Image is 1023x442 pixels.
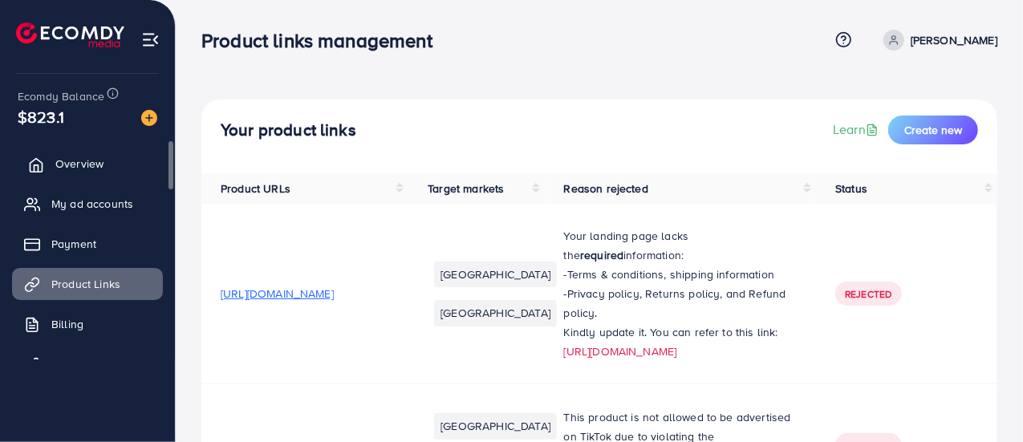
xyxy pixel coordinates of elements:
[221,120,356,140] h4: Your product links
[18,88,104,104] span: Ecomdy Balance
[221,286,334,302] span: [URL][DOMAIN_NAME]
[564,265,798,284] p: -Terms & conditions, shipping information
[16,22,124,47] img: logo
[12,148,163,180] a: Overview
[141,30,160,49] img: menu
[201,29,445,52] h3: Product links management
[51,356,137,372] span: Affiliate Program
[12,188,163,220] a: My ad accounts
[833,120,882,139] a: Learn
[564,226,798,265] p: Your landing page lacks the information:
[141,110,157,126] img: image
[580,247,623,263] strong: required
[51,196,133,212] span: My ad accounts
[51,276,120,292] span: Product Links
[434,262,557,287] li: [GEOGRAPHIC_DATA]
[564,284,798,322] p: -Privacy policy, Returns policy, and Refund policy.
[911,30,997,50] p: [PERSON_NAME]
[12,268,163,300] a: Product Links
[835,180,867,197] span: Status
[51,316,83,332] span: Billing
[12,228,163,260] a: Payment
[428,180,504,197] span: Target markets
[221,180,290,197] span: Product URLs
[877,30,997,51] a: [PERSON_NAME]
[434,413,557,439] li: [GEOGRAPHIC_DATA]
[955,370,1011,430] iframe: Chat
[18,105,64,128] span: $823.1
[564,180,648,197] span: Reason rejected
[845,287,891,301] span: Rejected
[564,324,778,340] span: Kindly update it. You can refer to this link:
[434,300,557,326] li: [GEOGRAPHIC_DATA]
[904,122,962,138] span: Create new
[51,236,96,252] span: Payment
[55,156,104,172] span: Overview
[12,348,163,380] a: Affiliate Program
[12,308,163,340] a: Billing
[888,116,978,144] button: Create new
[564,343,677,359] a: [URL][DOMAIN_NAME]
